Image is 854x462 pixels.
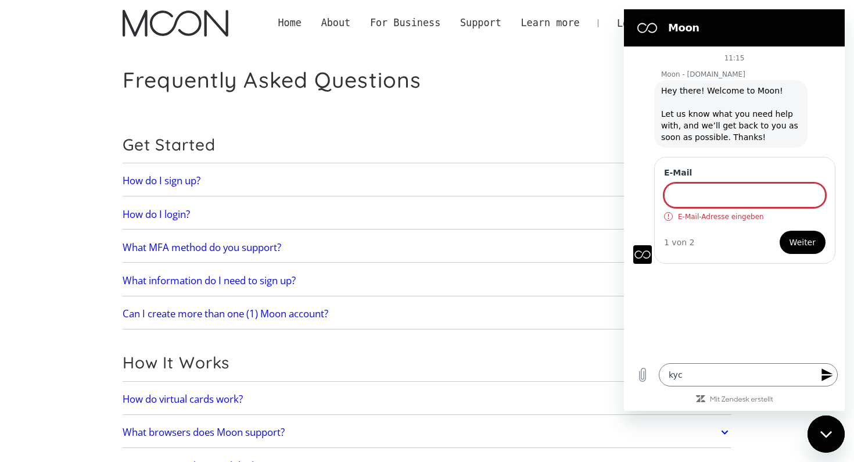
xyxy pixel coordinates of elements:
[321,16,351,30] div: About
[808,416,845,453] iframe: Schaltfläche zum Öffnen des Messaging-Fensters; Konversation läuft
[123,420,731,445] a: What browsers does Moon support?
[123,353,731,373] h2: How It Works
[370,16,440,30] div: For Business
[268,16,311,30] a: Home
[450,16,511,30] div: Support
[511,16,590,30] div: Learn more
[123,427,285,438] h2: What browsers does Moon support?
[360,16,450,30] div: For Business
[521,16,579,30] div: Learn more
[460,16,501,30] div: Support
[123,268,731,293] a: What information do I need to sign up?
[123,169,731,194] a: How do I sign up?
[123,10,228,37] a: home
[123,175,200,187] h2: How do I sign up?
[123,242,281,253] h2: What MFA method do you support?
[123,275,296,286] h2: What information do I need to sign up?
[311,16,360,30] div: About
[123,302,731,326] a: Can I create more than one (1) Moon account?
[123,308,328,320] h2: Can I create more than one (1) Moon account?
[123,10,228,37] img: Moon Logo
[624,9,845,411] iframe: Messaging-Fenster
[607,10,662,36] a: Log In
[123,202,731,227] a: How do I login?
[123,209,190,220] h2: How do I login?
[123,235,731,260] a: What MFA method do you support?
[123,393,243,405] h2: How do virtual cards work?
[123,135,731,155] h2: Get Started
[123,67,421,93] h1: Frequently Asked Questions
[123,387,731,411] a: How do virtual cards work?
